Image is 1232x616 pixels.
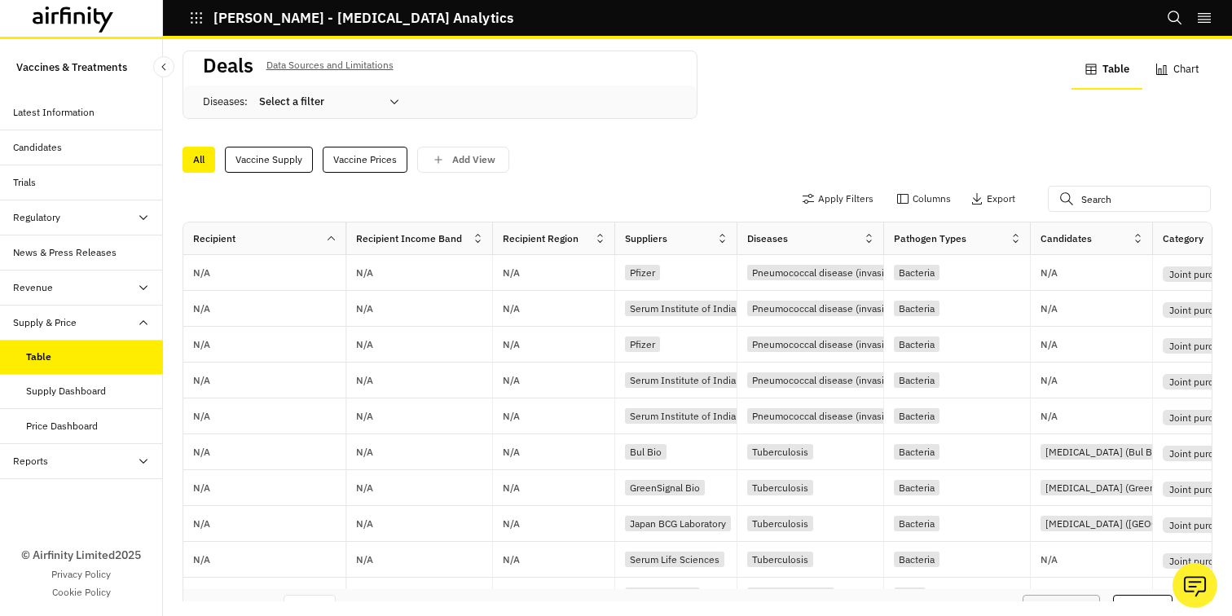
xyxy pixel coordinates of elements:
p: Data Sources and Limitations [266,56,394,74]
p: N/A [503,268,520,278]
div: Latest Information [13,105,95,120]
div: Bharat Biotech [625,587,700,603]
div: Tuberculosis [747,552,813,567]
div: Pathogen Types [894,231,966,246]
a: Cookie Policy [52,585,111,600]
p: N/A [1041,376,1058,385]
div: Regulatory [13,210,60,225]
p: © Airfinity Limited 2025 [21,547,141,564]
button: Search [1167,4,1183,32]
div: Serum Life Sciences [625,552,724,567]
div: Candidates [13,140,62,155]
div: Bacteria [894,552,939,567]
p: N/A [193,340,210,350]
button: Columns [896,186,951,212]
div: Suppliers [625,231,667,246]
div: Pneumococcal disease (invasive) [747,408,903,424]
button: Close Sidebar [153,56,174,77]
button: Chart [1142,51,1212,90]
div: Diseases [747,231,788,246]
p: [PERSON_NAME] - [MEDICAL_DATA] Analytics [213,11,513,25]
div: [MEDICAL_DATA] [747,587,834,603]
input: Search [1048,186,1211,212]
div: Pfizer [625,265,660,280]
p: N/A [356,268,373,278]
div: Serum Institute of India [625,372,741,388]
div: Pneumococcal disease (invasive) [747,337,903,352]
div: Recipient Region [503,231,579,246]
p: N/A [503,519,520,529]
div: Pneumococcal disease (invasive) [747,265,903,280]
p: N/A [193,411,210,421]
div: GreenSignal Bio [625,480,705,495]
p: N/A [503,376,520,385]
p: N/A [356,411,373,421]
div: Bacteria [894,480,939,495]
p: Vaccines & Treatments [16,52,127,82]
p: N/A [356,447,373,457]
div: Pfizer [625,337,660,352]
div: Candidates [1041,231,1092,246]
div: Bacteria [894,516,939,531]
p: N/A [503,555,520,565]
div: Serum Institute of India [625,408,741,424]
button: save changes [417,147,509,173]
div: [MEDICAL_DATA] (GreenSignal Bio) [1041,480,1207,495]
div: Bacteria [894,408,939,424]
div: Revenue [13,280,53,295]
p: N/A [356,555,373,565]
p: N/A [503,340,520,350]
div: Bul Bio [625,444,667,460]
p: N/A [503,483,520,493]
button: [PERSON_NAME] - [MEDICAL_DATA] Analytics [189,4,513,32]
div: Serum Institute of India [625,301,741,316]
div: Tuberculosis [747,444,813,460]
div: Pneumococcal disease (invasive) [747,372,903,388]
h2: Deals [203,54,253,77]
p: N/A [193,555,210,565]
p: N/A [1041,268,1058,278]
p: N/A [503,447,520,457]
p: N/A [356,304,373,314]
div: Virus [894,587,926,603]
p: N/A [356,340,373,350]
p: N/A [193,376,210,385]
div: Bacteria [894,337,939,352]
a: Privacy Policy [51,567,111,582]
p: N/A [356,519,373,529]
p: Add View [452,154,495,165]
div: Pneumococcal disease (invasive) [747,301,903,316]
p: N/A [503,304,520,314]
div: Bacteria [894,444,939,460]
p: Export [987,193,1015,205]
button: Export [970,186,1015,212]
div: Japan BCG Laboratory [625,516,731,531]
div: Recipient Income Band [356,231,462,246]
p: N/A [193,304,210,314]
div: Price Dashboard [26,419,98,433]
p: N/A [356,376,373,385]
p: N/A [193,519,210,529]
div: Bacteria [894,265,939,280]
p: N/A [193,447,210,457]
div: Table [26,350,51,364]
div: Vaccine Supply [225,147,313,173]
p: N/A [193,268,210,278]
p: N/A [1041,555,1058,565]
div: Vaccine Prices [323,147,407,173]
div: [MEDICAL_DATA] (Bul Bio) [1041,444,1168,460]
div: Recipient [193,231,235,246]
div: All [183,147,215,173]
div: News & Press Releases [13,245,117,260]
button: Table [1071,51,1142,90]
p: N/A [1041,340,1058,350]
div: Bacteria [894,372,939,388]
p: N/A [1041,411,1058,421]
div: Reports [13,454,48,469]
div: Tuberculosis [747,480,813,495]
div: Supply Dashboard [26,384,106,398]
p: N/A [503,411,520,421]
div: Category [1163,231,1203,246]
p: N/A [1041,304,1058,314]
div: Bacteria [894,301,939,316]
